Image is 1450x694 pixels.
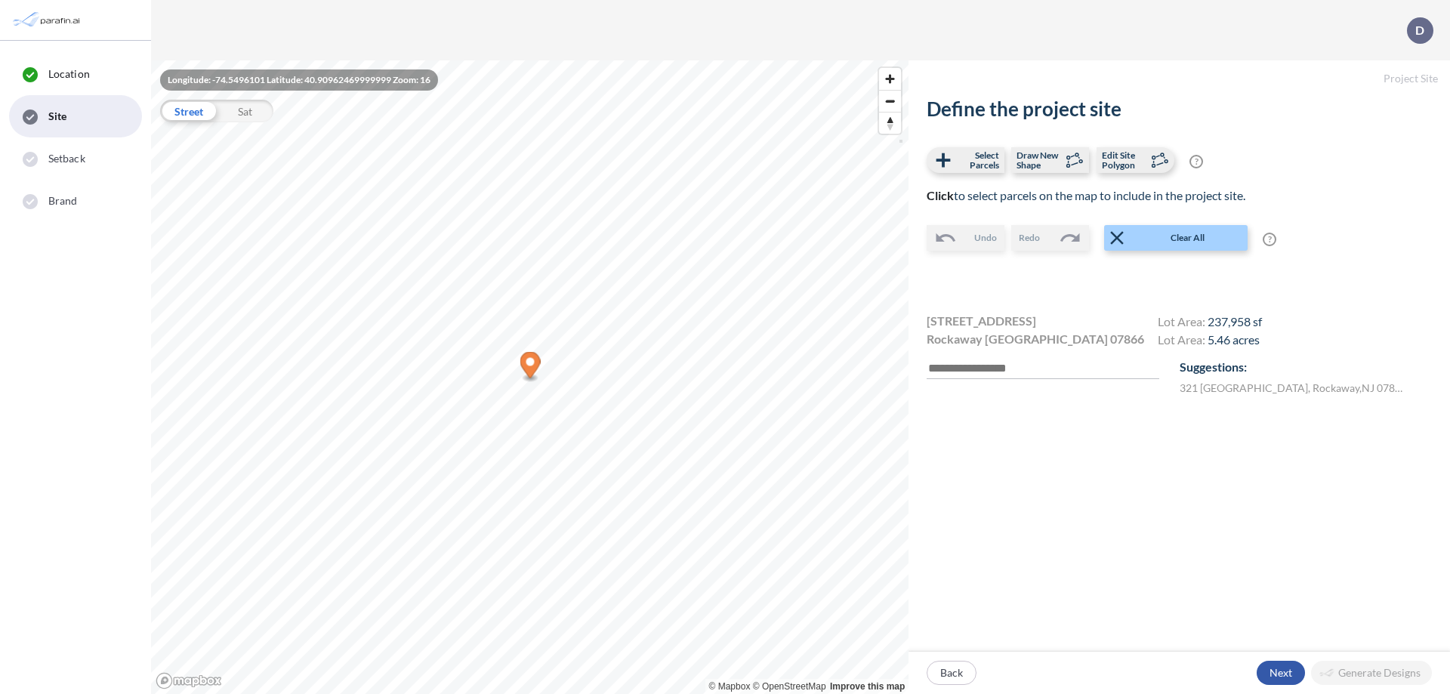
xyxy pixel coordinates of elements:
[879,91,901,112] span: Zoom out
[974,231,997,245] span: Undo
[879,112,901,134] button: Reset bearing to north
[1189,155,1203,168] span: ?
[927,661,976,685] button: Back
[955,150,999,170] span: Select Parcels
[1180,380,1407,396] label: 321 [GEOGRAPHIC_DATA] , Rockaway , NJ 07866 , US
[1180,358,1432,376] p: Suggestions:
[1208,332,1260,347] span: 5.46 acres
[1257,661,1305,685] button: Next
[1019,231,1040,245] span: Redo
[927,312,1036,330] span: [STREET_ADDRESS]
[1102,150,1146,170] span: Edit Site Polygon
[11,6,85,34] img: Parafin
[520,352,541,383] div: Map marker
[160,100,217,122] div: Street
[879,113,901,134] span: Reset bearing to north
[927,225,1004,251] button: Undo
[156,672,222,689] a: Mapbox homepage
[160,69,438,91] div: Longitude: -74.5496101 Latitude: 40.90962469999999 Zoom: 16
[151,60,909,694] canvas: Map
[1104,225,1248,251] button: Clear All
[927,330,1144,348] span: Rockaway [GEOGRAPHIC_DATA] 07866
[940,665,963,680] p: Back
[927,97,1432,121] h2: Define the project site
[927,188,954,202] b: Click
[927,188,1245,202] span: to select parcels on the map to include in the project site.
[1128,231,1246,245] span: Clear All
[1158,314,1262,332] h4: Lot Area:
[48,109,66,124] span: Site
[879,90,901,112] button: Zoom out
[879,68,901,90] button: Zoom in
[909,60,1450,97] h5: Project Site
[1017,150,1061,170] span: Draw New Shape
[48,151,85,166] span: Setback
[48,193,78,208] span: Brand
[48,66,90,82] span: Location
[830,681,905,692] a: Improve this map
[217,100,273,122] div: Sat
[753,681,826,692] a: OpenStreetMap
[1208,314,1262,328] span: 237,958 sf
[709,681,751,692] a: Mapbox
[1011,225,1089,251] button: Redo
[1263,233,1276,246] span: ?
[1415,23,1424,37] p: D
[1158,332,1262,350] h4: Lot Area:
